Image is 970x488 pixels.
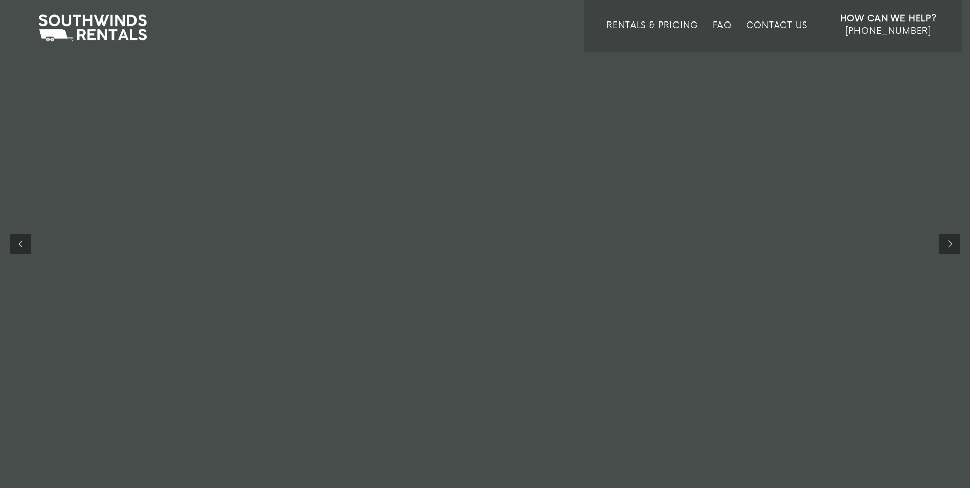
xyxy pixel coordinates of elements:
[713,20,732,52] a: FAQ
[840,14,937,24] strong: How Can We Help?
[840,13,937,45] a: How Can We Help? [PHONE_NUMBER]
[746,20,807,52] a: Contact Us
[606,20,698,52] a: Rentals & Pricing
[845,26,931,36] span: [PHONE_NUMBER]
[33,12,152,44] img: Southwinds Rentals Logo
